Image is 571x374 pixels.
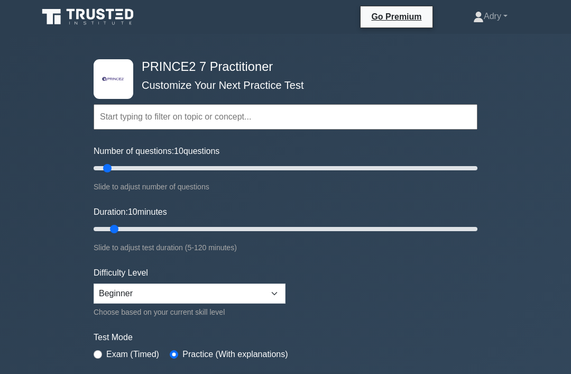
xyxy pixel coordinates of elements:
[128,207,137,216] span: 10
[448,6,533,27] a: Adry
[94,306,285,318] div: Choose based on your current skill level
[106,348,159,361] label: Exam (Timed)
[137,59,426,74] h4: PRINCE2 7 Practitioner
[94,145,219,158] label: Number of questions: questions
[94,180,477,193] div: Slide to adjust number of questions
[94,267,148,279] label: Difficulty Level
[365,10,428,23] a: Go Premium
[94,206,167,218] label: Duration: minutes
[182,348,288,361] label: Practice (With explanations)
[94,241,477,254] div: Slide to adjust test duration (5-120 minutes)
[174,147,183,156] span: 10
[94,104,477,130] input: Start typing to filter on topic or concept...
[94,331,477,344] label: Test Mode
